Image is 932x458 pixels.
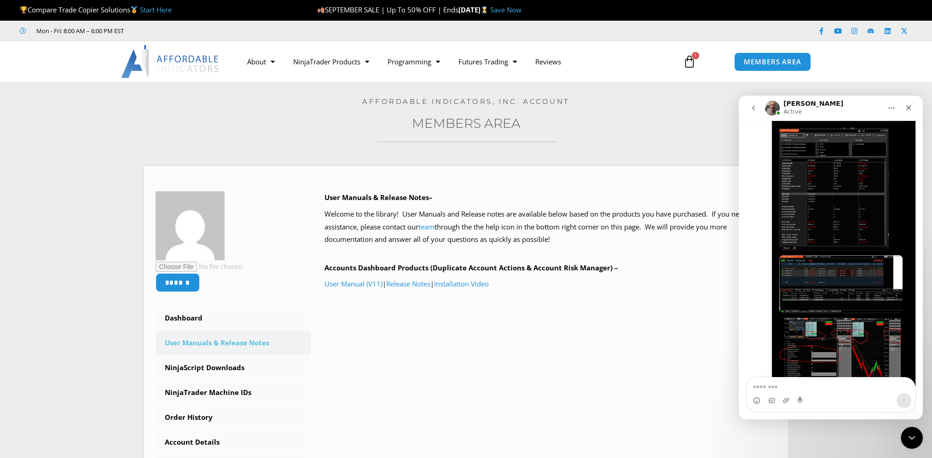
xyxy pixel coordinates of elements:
[449,51,526,72] a: Futures Trading
[20,5,172,14] span: Compare Trade Copier Solutions
[34,25,124,36] span: Mon - Fri: 8:00 AM – 6:00 PM EST
[481,6,488,13] img: ⌛
[20,6,27,13] img: 🏆
[739,96,923,419] iframe: Intercom live chat
[158,298,173,312] button: Send a message…
[386,279,430,288] a: Release Notes
[156,430,311,454] a: Account Details
[14,301,22,309] button: Emoji picker
[324,279,382,288] a: User Manual (V11)
[526,51,570,72] a: Reviews
[362,97,570,106] a: Affordable Indicators, Inc. Account
[140,5,172,14] a: Start Here
[324,263,618,272] b: Accounts Dashboard Products (Duplicate Account Actions & Account Risk Manager) –
[29,301,36,309] button: Gif picker
[284,51,378,72] a: NinjaTrader Products
[378,51,449,72] a: Programming
[734,52,811,71] a: MEMBERS AREA
[434,279,489,288] a: Installation Video
[490,5,521,14] a: Save Now
[156,306,311,330] a: Dashboard
[156,381,311,405] a: NinjaTrader Machine IDs
[156,191,225,260] img: 19b280898f3687ba2133f432038831e714c1f8347bfdf76545eda7ae1b8383ec
[58,301,66,309] button: Start recording
[324,208,777,246] p: Welcome to the library! User Manuals and Release notes are available below based on the products ...
[901,427,923,449] iframe: Intercom live chat
[692,52,699,59] span: 1
[156,356,311,380] a: NinjaScript Downloads
[131,6,138,13] img: 🥇
[238,51,284,72] a: About
[137,26,275,35] iframe: Customer reviews powered by Trustpilot
[156,406,311,429] a: Order History
[238,51,672,72] nav: Menu
[44,301,51,309] button: Upload attachment
[669,48,710,75] a: 1
[458,5,490,14] strong: [DATE]
[324,193,433,202] b: User Manuals & Release Notes–
[418,222,434,231] a: team
[8,282,176,298] textarea: Message…
[412,115,521,131] a: Members Area
[324,278,777,291] p: | |
[121,45,220,78] img: LogoAI | Affordable Indicators – NinjaTrader
[156,331,311,355] a: User Manuals & Release Notes
[744,58,801,65] span: MEMBERS AREA
[318,6,324,13] img: 🍂
[317,5,458,14] span: SEPTEMBER SALE | Up To 50% OFF | Ends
